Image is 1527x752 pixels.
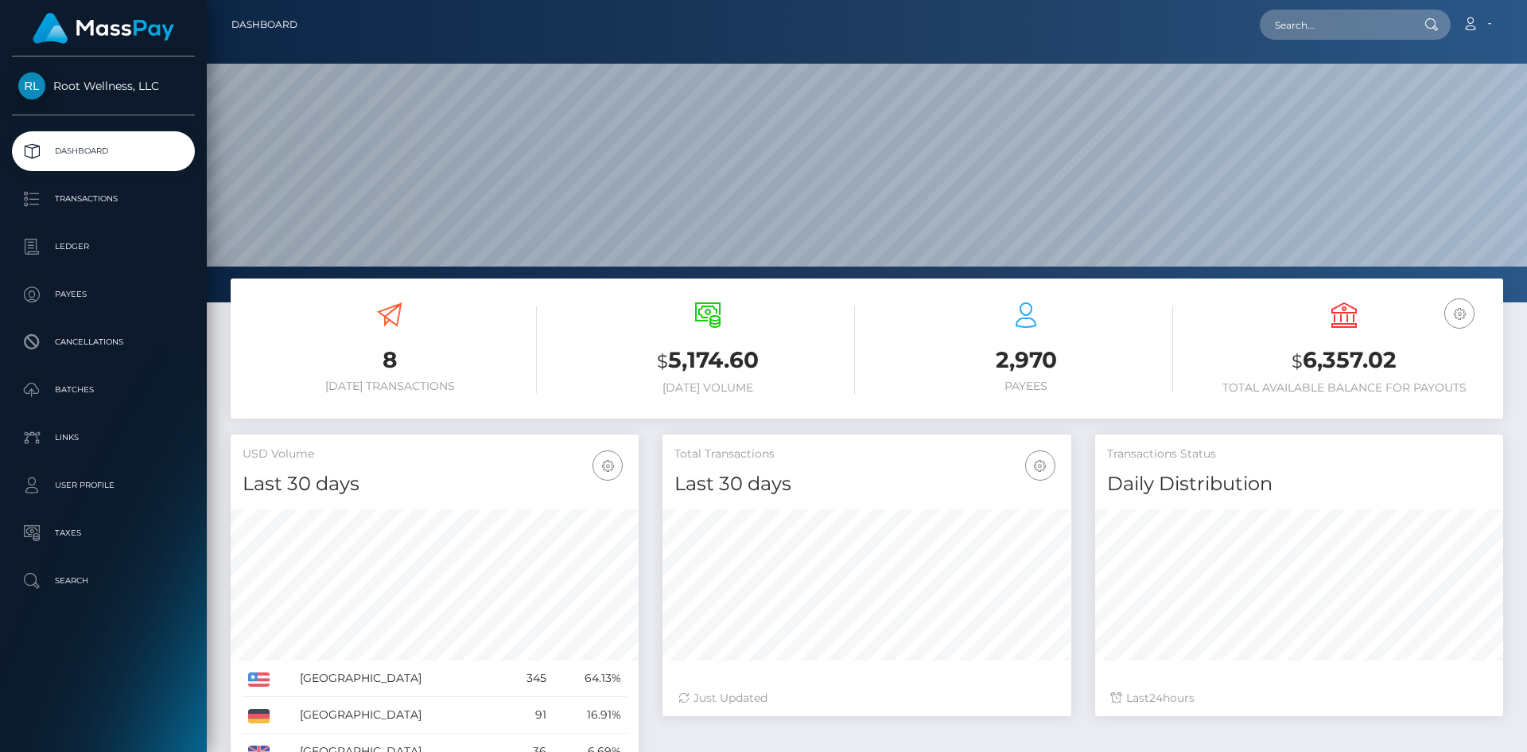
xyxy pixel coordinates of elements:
p: Cancellations [18,330,188,354]
img: Root Wellness, LLC [18,72,45,99]
a: Dashboard [231,8,297,41]
img: MassPay Logo [33,13,174,44]
h3: 6,357.02 [1197,345,1491,377]
h3: 8 [243,345,537,376]
a: Taxes [12,513,195,553]
p: Transactions [18,187,188,211]
input: Search... [1260,10,1409,40]
h5: USD Volume [243,446,627,462]
p: Links [18,426,188,450]
p: Batches [18,378,188,402]
h5: Total Transactions [674,446,1059,462]
h5: Transactions Status [1107,446,1491,462]
h6: [DATE] Transactions [243,380,537,393]
p: Payees [18,282,188,306]
span: Root Wellness, LLC [12,79,195,93]
td: 16.91% [552,697,627,734]
div: Last hours [1111,690,1487,707]
td: [GEOGRAPHIC_DATA] [294,660,503,697]
h4: Last 30 days [243,470,627,498]
td: [GEOGRAPHIC_DATA] [294,697,503,734]
p: Search [18,569,188,593]
td: 64.13% [552,660,627,697]
p: User Profile [18,473,188,497]
a: Transactions [12,179,195,219]
h3: 5,174.60 [561,345,855,377]
td: 345 [503,660,551,697]
h6: [DATE] Volume [561,381,855,395]
img: US.png [248,672,270,687]
h6: Total Available Balance for Payouts [1197,381,1491,395]
a: Dashboard [12,131,195,171]
span: 24 [1149,691,1163,705]
a: Ledger [12,227,195,267]
div: Just Updated [678,690,1055,707]
h3: 2,970 [879,345,1173,376]
a: Cancellations [12,322,195,362]
small: $ [657,350,668,372]
p: Ledger [18,235,188,259]
a: Payees [12,275,195,314]
small: $ [1292,350,1303,372]
td: 91 [503,697,551,734]
p: Dashboard [18,139,188,163]
a: Batches [12,370,195,410]
p: Taxes [18,521,188,545]
img: DE.png [248,709,270,723]
a: Links [12,418,195,458]
a: Search [12,561,195,601]
h4: Last 30 days [674,470,1059,498]
h4: Daily Distribution [1107,470,1491,498]
h6: Payees [879,380,1173,393]
a: User Profile [12,466,195,505]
